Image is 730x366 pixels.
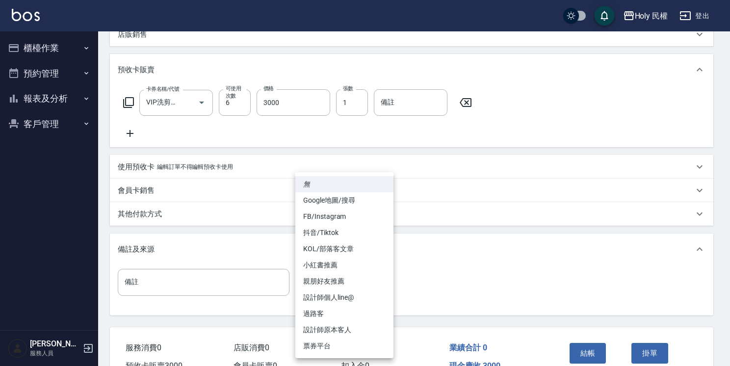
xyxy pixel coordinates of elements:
[295,322,393,338] li: 設計師原本客人
[295,209,393,225] li: FB/Instagram
[295,241,393,257] li: KOL/部落客文章
[295,273,393,289] li: 親朋好友推薦
[295,192,393,209] li: Google地圖/搜尋
[295,338,393,354] li: 票券平台
[295,257,393,273] li: 小紅書推薦
[295,289,393,306] li: 設計師個人line@
[295,306,393,322] li: 過路客
[303,179,310,189] em: 無
[295,225,393,241] li: 抖音/Tiktok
